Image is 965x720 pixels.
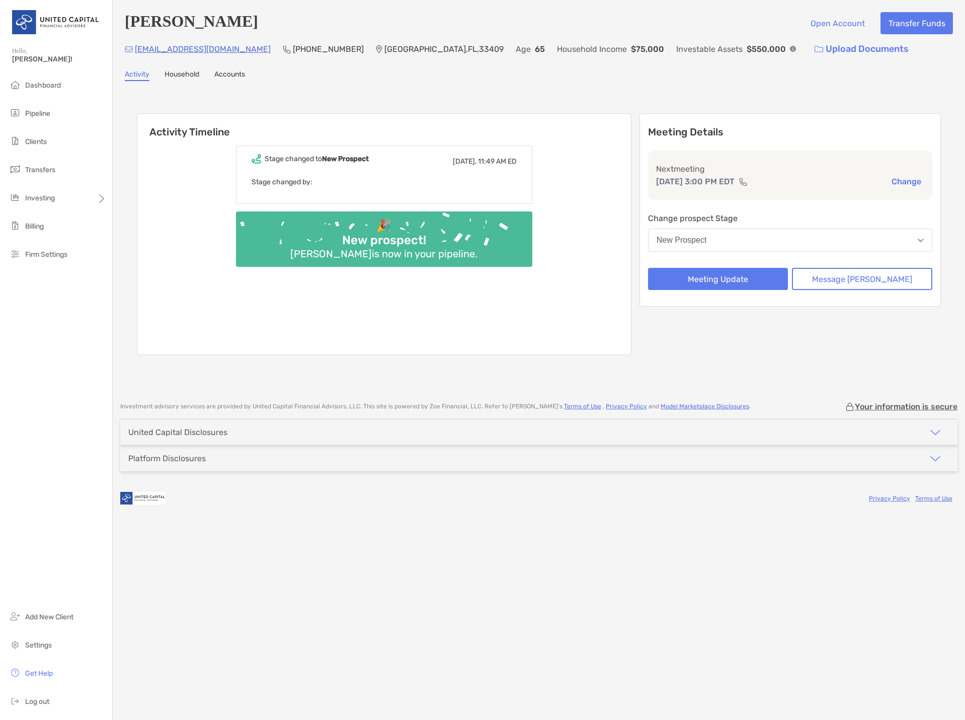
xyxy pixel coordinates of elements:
a: Activity [125,70,149,81]
p: Next meeting [656,163,924,175]
img: communication type [739,178,748,186]
img: United Capital Logo [12,4,100,40]
a: Terms of Use [915,495,952,502]
span: Get Help [25,669,53,678]
p: Investable Assets [676,43,743,55]
span: [DATE], [453,157,476,166]
b: New Prospect [322,155,369,163]
img: icon arrow [929,453,941,465]
span: 11:49 AM ED [478,157,517,166]
img: Info Icon [790,46,796,52]
a: Accounts [214,70,245,81]
p: Age [516,43,531,55]
img: company logo [120,487,166,510]
a: Privacy Policy [869,495,910,502]
button: Transfer Funds [880,12,953,34]
img: billing icon [9,220,21,232]
p: Stage changed by: [252,176,517,188]
div: Stage changed to [265,155,369,163]
h4: [PERSON_NAME] [125,12,258,34]
img: dashboard icon [9,79,21,91]
a: Upload Documents [808,38,915,60]
img: settings icon [9,638,21,651]
img: investing icon [9,191,21,203]
img: Location Icon [376,45,382,53]
p: Change prospect Stage [648,212,932,225]
img: Confetti [236,211,532,258]
p: Investment advisory services are provided by United Capital Financial Advisors, LLC . This site i... [120,403,751,410]
img: button icon [815,46,823,53]
a: Household [165,70,199,81]
p: [EMAIL_ADDRESS][DOMAIN_NAME] [135,43,271,55]
span: Add New Client [25,613,73,621]
p: [PHONE_NUMBER] [293,43,364,55]
button: Open Account [802,12,872,34]
a: Terms of Use [564,403,601,410]
div: New Prospect [657,236,707,245]
a: Model Marketplace Disclosures [661,403,749,410]
p: Meeting Details [648,126,932,138]
span: Pipeline [25,109,50,118]
img: add_new_client icon [9,610,21,622]
span: Firm Settings [25,250,67,259]
img: icon arrow [929,426,941,439]
div: Platform Disclosures [128,454,206,463]
p: $550,000 [747,43,786,55]
img: Phone Icon [283,45,291,53]
span: Clients [25,137,47,146]
div: United Capital Disclosures [128,427,227,437]
p: $75,000 [631,43,664,55]
span: [PERSON_NAME]! [12,55,106,63]
img: logout icon [9,695,21,707]
img: pipeline icon [9,107,21,119]
img: clients icon [9,135,21,147]
img: transfers icon [9,163,21,175]
p: [DATE] 3:00 PM EDT [656,175,735,188]
img: Email Icon [125,46,133,52]
div: 🎉 [372,219,395,233]
span: Log out [25,697,49,706]
a: Privacy Policy [606,403,647,410]
p: Your information is secure [855,402,957,411]
img: get-help icon [9,667,21,679]
img: firm-settings icon [9,248,21,260]
button: Message [PERSON_NAME] [792,268,932,290]
span: Billing [25,222,44,231]
p: [GEOGRAPHIC_DATA] , FL , 33409 [384,43,504,55]
button: Meeting Update [648,268,788,290]
p: Household Income [557,43,627,55]
span: Transfers [25,166,55,174]
p: 65 [535,43,545,55]
span: Investing [25,194,55,202]
span: Dashboard [25,81,61,90]
span: Settings [25,641,52,650]
h6: Activity Timeline [137,114,631,138]
button: New Prospect [648,229,932,252]
div: New prospect! [338,233,430,248]
div: [PERSON_NAME] is now in your pipeline. [286,248,481,260]
img: Event icon [252,154,261,164]
img: Open dropdown arrow [918,239,924,242]
button: Change [889,176,924,187]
